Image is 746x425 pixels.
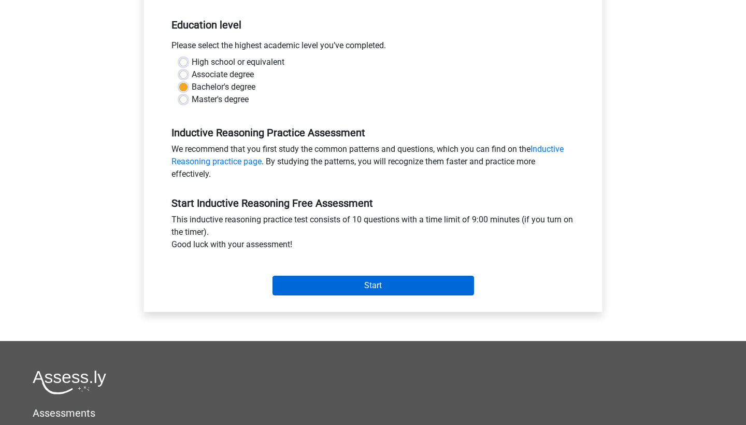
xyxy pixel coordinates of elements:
[33,370,106,394] img: Assessly logo
[272,276,474,295] input: Start
[192,93,249,106] label: Master's degree
[171,197,575,209] h5: Start Inductive Reasoning Free Assessment
[164,143,582,185] div: We recommend that you first study the common patterns and questions, which you can find on the . ...
[171,15,575,35] h5: Education level
[192,81,255,93] label: Bachelor's degree
[192,56,284,68] label: High school or equivalent
[192,68,254,81] label: Associate degree
[164,214,582,255] div: This inductive reasoning practice test consists of 10 questions with a time limit of 9:00 minutes...
[171,126,575,139] h5: Inductive Reasoning Practice Assessment
[164,39,582,56] div: Please select the highest academic level you’ve completed.
[33,407,713,419] h5: Assessments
